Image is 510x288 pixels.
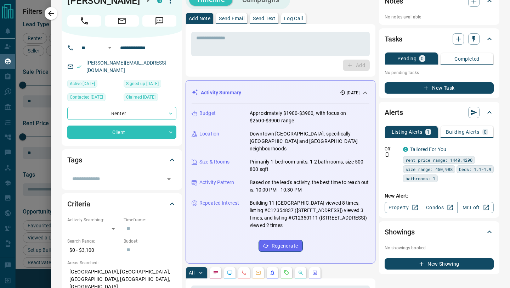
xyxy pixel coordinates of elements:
[270,270,275,276] svg: Listing Alerts
[192,86,369,99] div: Activity Summary[DATE]
[70,80,95,87] span: Active [DATE]
[67,151,176,168] div: Tags
[67,238,120,244] p: Search Range:
[250,179,369,194] p: Based on the lead's activity, the best time to reach out is: 10:00 PM - 10:30 PM
[385,31,494,48] div: Tasks
[385,245,494,251] p: No showings booked
[446,129,480,134] p: Building Alerts
[67,244,120,256] p: $0 - $3,100
[385,152,390,157] svg: Push Notification Only
[385,107,403,118] h2: Alerts
[241,270,247,276] svg: Calls
[284,16,303,21] p: Log Call
[454,56,480,61] p: Completed
[385,223,494,240] div: Showings
[67,217,120,223] p: Actively Searching:
[67,126,176,139] div: Client
[105,15,139,27] span: Email
[385,67,494,78] p: No pending tasks
[199,110,216,117] p: Budget
[410,146,446,152] a: Tailored For You
[385,82,494,94] button: New Task
[67,107,176,120] div: Renter
[124,217,176,223] p: Timeframe:
[250,110,369,124] p: Approximately $1900-$3900, with focus on $2600-$3900 range
[298,270,304,276] svg: Opportunities
[70,94,103,101] span: Contacted [DATE]
[67,93,120,103] div: Fri Aug 30 2024
[385,258,494,270] button: New Showing
[250,199,369,229] p: Building 11 [GEOGRAPHIC_DATA] viewed 8 times, listing #C12354837 ([STREET_ADDRESS]) viewed 3 time...
[255,270,261,276] svg: Emails
[397,56,416,61] p: Pending
[142,15,176,27] span: Message
[199,179,234,186] p: Activity Pattern
[227,270,233,276] svg: Lead Browsing Activity
[347,90,359,96] p: [DATE]
[385,104,494,121] div: Alerts
[67,154,82,166] h2: Tags
[385,202,421,213] a: Property
[199,130,219,138] p: Location
[126,80,159,87] span: Signed up [DATE]
[385,146,399,152] p: Off
[421,202,457,213] a: Condos
[67,195,176,212] div: Criteria
[201,89,241,96] p: Activity Summary
[67,198,90,210] h2: Criteria
[250,130,369,153] p: Downtown [GEOGRAPHIC_DATA], specifically [GEOGRAPHIC_DATA] and [GEOGRAPHIC_DATA] neighbourhoods
[124,93,176,103] div: Fri Sep 12 2025
[259,240,303,252] button: Regenerate
[421,56,424,61] p: 0
[124,238,176,244] p: Budget:
[385,14,494,20] p: No notes available
[312,270,318,276] svg: Agent Actions
[457,202,494,213] a: Mr.Loft
[250,158,369,173] p: Primarily 1-bedroom units, 1-2 bathrooms, size 500-800 sqft
[284,270,289,276] svg: Requests
[67,80,120,90] div: Thu Aug 21 2025
[67,15,101,27] span: Call
[164,174,174,184] button: Open
[385,33,402,45] h2: Tasks
[219,16,244,21] p: Send Email
[427,129,430,134] p: 1
[199,158,230,166] p: Size & Rooms
[385,192,494,200] p: New Alert:
[76,64,81,69] svg: Email Verified
[189,16,210,21] p: Add Note
[406,175,435,182] span: bathrooms: 1
[124,80,176,90] div: Wed Mar 01 2023
[106,44,114,52] button: Open
[189,270,194,275] p: All
[67,260,176,266] p: Areas Searched:
[86,60,166,73] a: [PERSON_NAME][EMAIL_ADDRESS][DOMAIN_NAME]
[253,16,276,21] p: Send Text
[406,166,453,173] span: size range: 450,988
[484,129,487,134] p: 0
[385,226,415,238] h2: Showings
[392,129,423,134] p: Listing Alerts
[406,156,472,164] span: rent price range: 1440,4290
[213,270,219,276] svg: Notes
[403,147,408,152] div: condos.ca
[199,199,239,207] p: Repeated Interest
[126,94,155,101] span: Claimed [DATE]
[459,166,491,173] span: beds: 1.1-1.9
